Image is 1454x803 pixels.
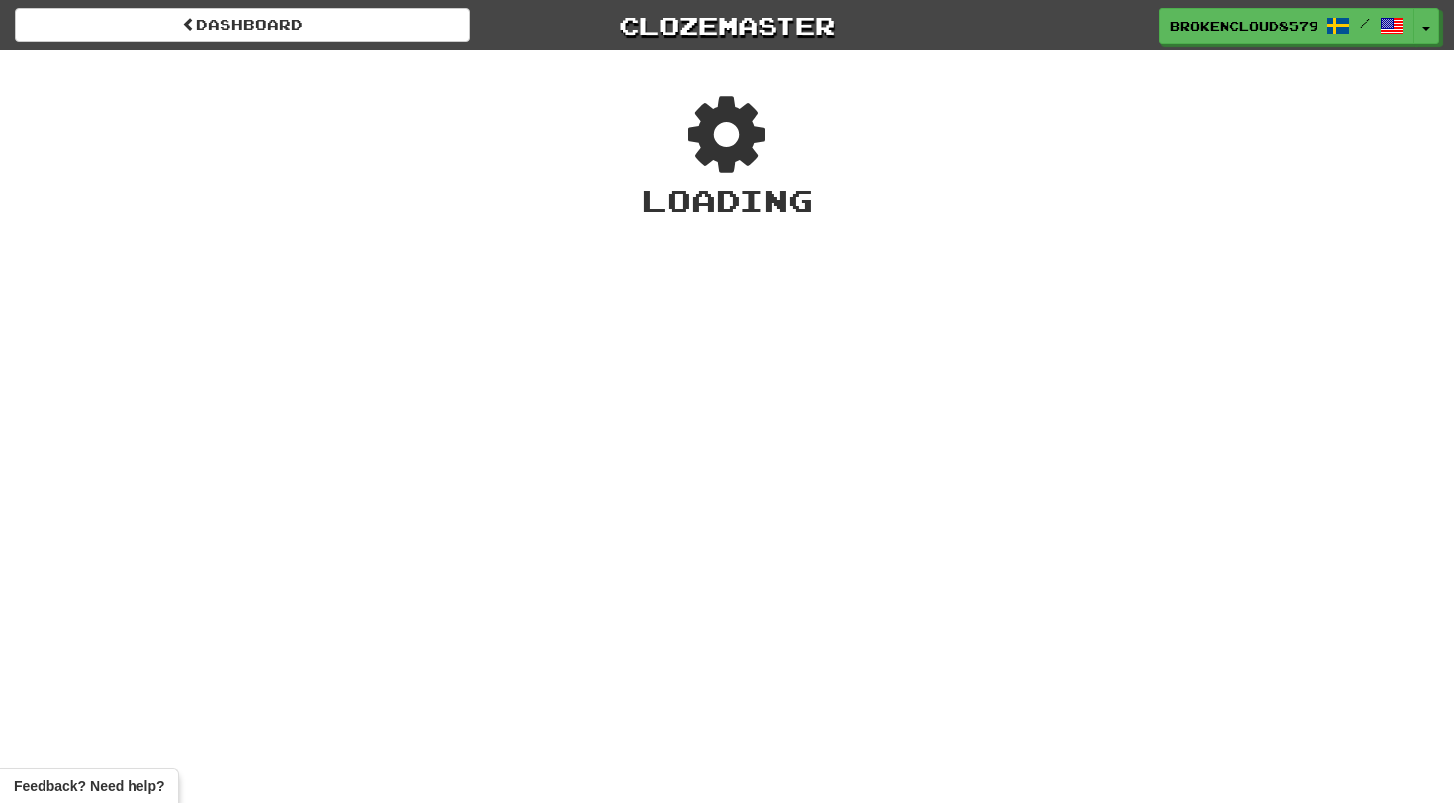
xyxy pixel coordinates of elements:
a: Clozemaster [500,8,954,43]
span: BrokenCloud8579 [1170,17,1317,35]
span: Open feedback widget [14,776,164,796]
a: BrokenCloud8579 / [1159,8,1414,44]
a: Dashboard [15,8,470,42]
span: / [1360,16,1370,30]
